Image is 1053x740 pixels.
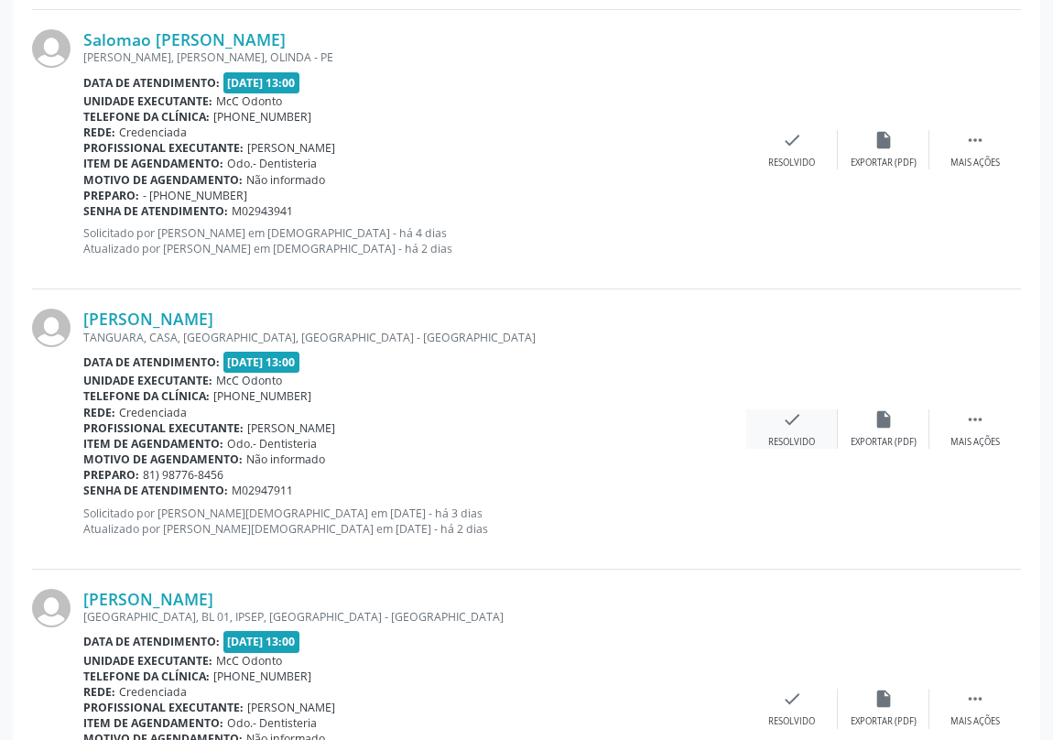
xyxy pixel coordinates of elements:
div: [GEOGRAPHIC_DATA], BL 01, IPSEP, [GEOGRAPHIC_DATA] - [GEOGRAPHIC_DATA] [83,609,746,625]
span: Odo.- Dentisteria [227,715,317,731]
span: Não informado [246,452,325,467]
i:  [965,130,985,150]
span: - [PHONE_NUMBER] [143,188,247,203]
b: Unidade executante: [83,653,212,669]
span: Credenciada [119,684,187,700]
span: Credenciada [119,405,187,420]
a: [PERSON_NAME] [83,589,213,609]
span: Odo.- Dentisteria [227,436,317,452]
span: [PERSON_NAME] [247,700,335,715]
b: Senha de atendimento: [83,483,228,498]
b: Rede: [83,125,115,140]
b: Rede: [83,684,115,700]
span: [DATE] 13:00 [223,72,300,93]
b: Data de atendimento: [83,354,220,370]
span: M02943941 [232,203,293,219]
div: Resolvido [768,715,815,728]
span: M02947911 [232,483,293,498]
b: Item de agendamento: [83,715,223,731]
i: insert_drive_file [874,130,894,150]
span: [PERSON_NAME] [247,140,335,156]
img: img [32,29,71,68]
span: Não informado [246,172,325,188]
b: Data de atendimento: [83,634,220,649]
a: [PERSON_NAME] [83,309,213,329]
b: Item de agendamento: [83,156,223,171]
b: Telefone da clínica: [83,669,210,684]
p: Solicitado por [PERSON_NAME] em [DEMOGRAPHIC_DATA] - há 4 dias Atualizado por [PERSON_NAME] em [D... [83,225,746,256]
span: [PERSON_NAME] [247,420,335,436]
div: Exportar (PDF) [851,157,917,169]
span: [DATE] 13:00 [223,631,300,652]
b: Data de atendimento: [83,75,220,91]
img: img [32,589,71,627]
b: Motivo de agendamento: [83,172,243,188]
span: Odo.- Dentisteria [227,156,317,171]
div: Mais ações [950,715,1000,728]
span: McC Odonto [216,373,282,388]
span: [PHONE_NUMBER] [213,109,311,125]
div: Resolvido [768,436,815,449]
b: Preparo: [83,188,139,203]
i: insert_drive_file [874,409,894,430]
div: [PERSON_NAME], [PERSON_NAME], OLINDA - PE [83,49,746,65]
i: insert_drive_file [874,689,894,709]
img: img [32,309,71,347]
div: TANGUARA, CASA, [GEOGRAPHIC_DATA], [GEOGRAPHIC_DATA] - [GEOGRAPHIC_DATA] [83,330,746,345]
div: Mais ações [950,436,1000,449]
div: Exportar (PDF) [851,715,917,728]
b: Profissional executante: [83,420,244,436]
b: Item de agendamento: [83,436,223,452]
b: Telefone da clínica: [83,109,210,125]
b: Motivo de agendamento: [83,452,243,467]
b: Rede: [83,405,115,420]
p: Solicitado por [PERSON_NAME][DEMOGRAPHIC_DATA] em [DATE] - há 3 dias Atualizado por [PERSON_NAME]... [83,506,746,537]
div: Mais ações [950,157,1000,169]
span: [PHONE_NUMBER] [213,388,311,404]
b: Profissional executante: [83,700,244,715]
b: Unidade executante: [83,373,212,388]
b: Unidade executante: [83,93,212,109]
span: Credenciada [119,125,187,140]
div: Resolvido [768,157,815,169]
i: check [782,130,802,150]
span: McC Odonto [216,93,282,109]
i:  [965,689,985,709]
b: Profissional executante: [83,140,244,156]
i: check [782,409,802,430]
span: [PHONE_NUMBER] [213,669,311,684]
b: Telefone da clínica: [83,388,210,404]
b: Preparo: [83,467,139,483]
span: 81) 98776-8456 [143,467,223,483]
a: Salomao [PERSON_NAME] [83,29,286,49]
span: McC Odonto [216,653,282,669]
span: [DATE] 13:00 [223,352,300,373]
div: Exportar (PDF) [851,436,917,449]
i: check [782,689,802,709]
i:  [965,409,985,430]
b: Senha de atendimento: [83,203,228,219]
